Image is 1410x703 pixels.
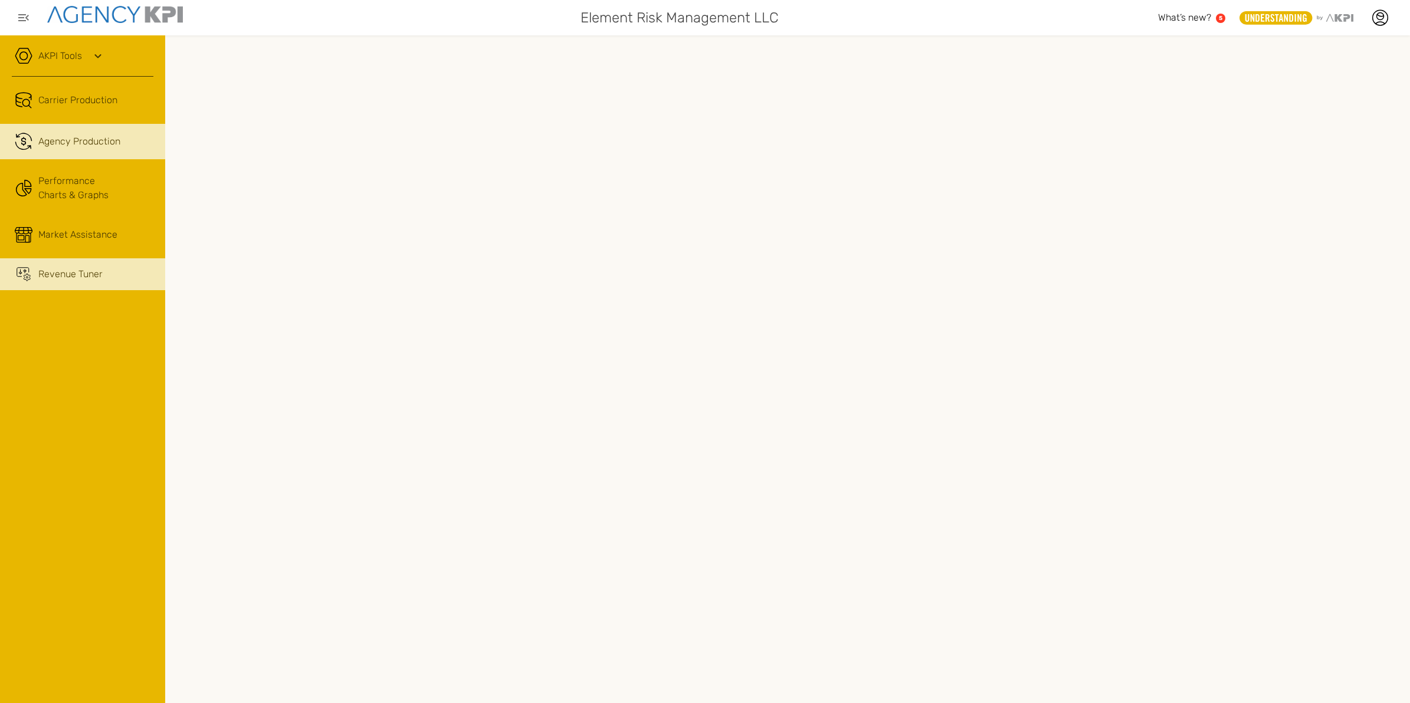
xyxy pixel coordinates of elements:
[47,6,183,23] img: agencykpi-logo-550x69-2d9e3fa8.png
[38,134,120,149] div: Agency Production
[1158,12,1211,23] span: What’s new?
[38,267,103,281] div: Revenue Tuner
[38,49,82,63] a: AKPI Tools
[581,7,779,28] span: Element Risk Management LLC
[1219,15,1222,21] text: 5
[1216,14,1225,23] a: 5
[38,228,117,242] div: Market Assistance
[38,93,117,107] span: Carrier Production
